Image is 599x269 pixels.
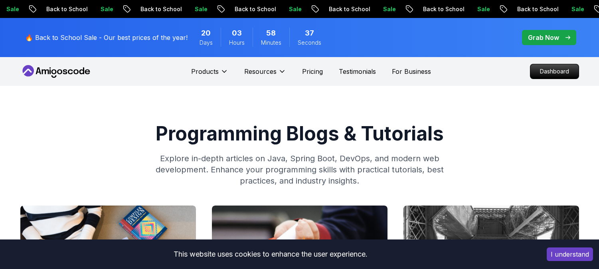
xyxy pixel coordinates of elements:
[528,33,559,42] p: Grab Now
[305,28,314,39] span: 37 Seconds
[471,5,496,13] p: Sale
[547,247,593,261] button: Accept cookies
[201,28,211,39] span: 20 Days
[392,67,431,76] a: For Business
[191,67,219,76] p: Products
[266,28,276,39] span: 58 Minutes
[25,33,188,42] p: 🔥 Back to School Sale - Our best prices of the year!
[261,39,281,47] span: Minutes
[302,67,323,76] a: Pricing
[146,153,453,186] p: Explore in-depth articles on Java, Spring Boot, DevOps, and modern web development. Enhance your ...
[244,67,286,83] button: Resources
[322,5,377,13] p: Back to School
[134,5,188,13] p: Back to School
[530,64,579,79] p: Dashboard
[339,67,376,76] a: Testimonials
[377,5,402,13] p: Sale
[40,5,94,13] p: Back to School
[6,245,535,263] div: This website uses cookies to enhance the user experience.
[417,5,471,13] p: Back to School
[191,67,228,83] button: Products
[530,64,579,79] a: Dashboard
[20,124,579,143] h1: Programming Blogs & Tutorials
[232,28,242,39] span: 3 Hours
[94,5,120,13] p: Sale
[200,39,213,47] span: Days
[298,39,321,47] span: Seconds
[229,39,245,47] span: Hours
[565,5,591,13] p: Sale
[511,5,565,13] p: Back to School
[244,67,277,76] p: Resources
[228,5,283,13] p: Back to School
[283,5,308,13] p: Sale
[188,5,214,13] p: Sale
